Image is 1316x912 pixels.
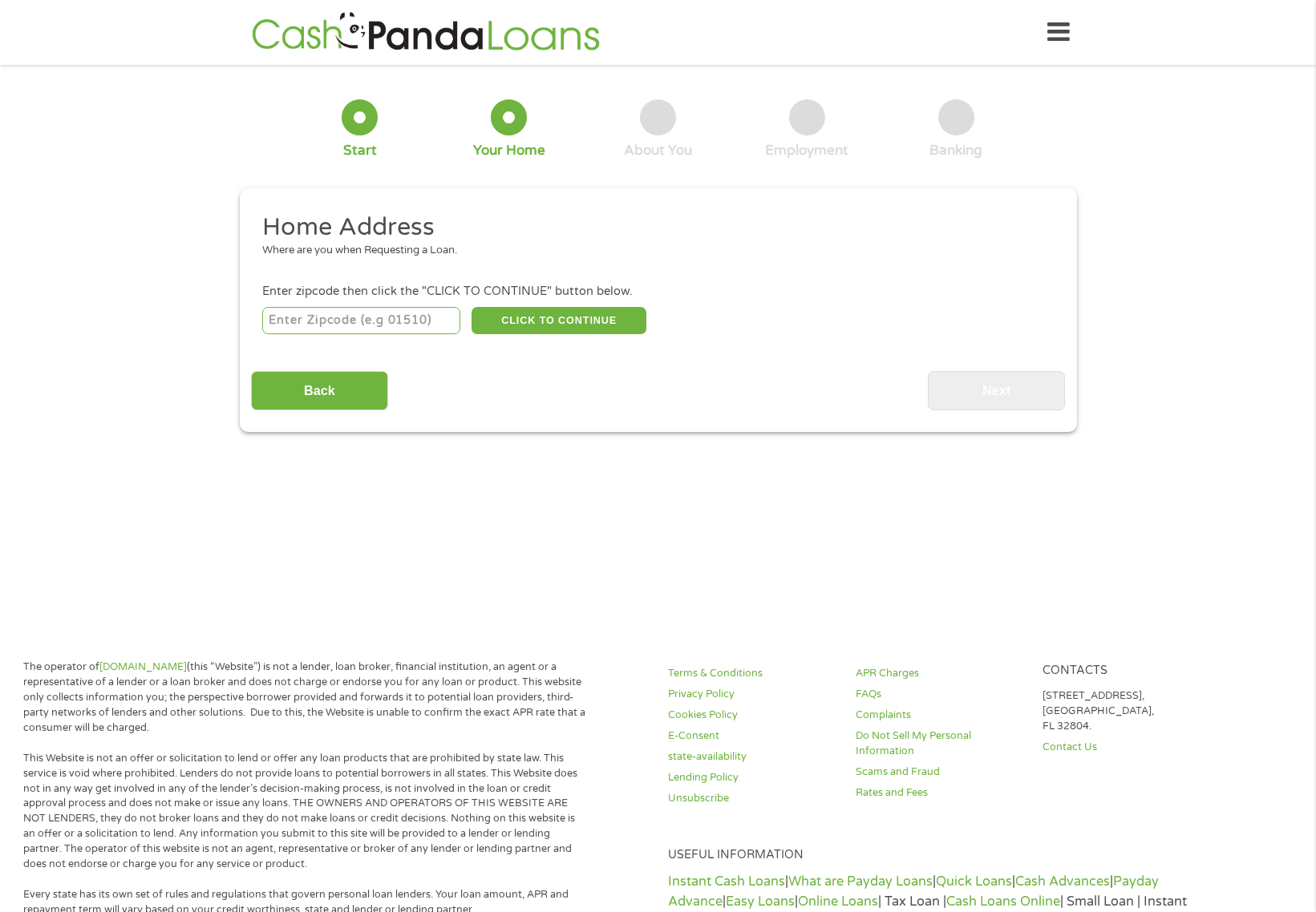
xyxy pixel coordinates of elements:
[878,894,946,910] span: | Tax Loan |
[668,750,747,763] span: state-availability
[668,708,738,721] span: Cookies Policy
[1043,740,1211,755] a: Contact Us
[668,687,836,702] a: Privacy Policy
[501,315,617,326] span: CLICK TO CONTINUE
[788,874,933,890] a: What are Payday Loans
[99,660,187,673] a: [DOMAIN_NAME]
[668,848,804,862] span: Useful Information
[262,212,435,242] span: Home Address
[23,660,99,673] span: The operator of
[856,708,1024,723] a: Complaints
[785,874,788,890] span: |
[668,792,729,805] span: Unsubscribe
[624,142,692,159] span: About You
[343,142,377,159] span: Start
[1043,664,1107,677] span: Contacts
[856,765,1024,780] a: Scams and Fraud
[795,894,798,910] span: |
[668,667,763,680] span: Terms & Conditions
[929,142,982,159] span: Banking
[1043,704,1154,717] span: [GEOGRAPHIC_DATA],
[856,786,928,799] span: Rates and Fees
[668,688,735,700] span: Privacy Policy
[856,688,881,700] span: FAQs
[251,371,388,410] input: Back
[23,660,585,734] span: (this “Website”) is not a lender, loan broker, financial institution, an agent or a representativ...
[473,142,545,159] span: Your Home
[668,771,739,784] span: Lending Policy
[262,244,457,256] span: Where are you when Requesting a Loan.
[23,752,577,870] span: This Website is not an offer or solicitation to lend or offer any loan products that are prohibit...
[723,894,726,910] span: |
[472,307,646,334] button: CLICK TO CONTINUE
[262,307,460,334] input: Enter Zipcode (e.g 01510)
[1043,740,1097,753] span: Contact Us
[668,729,719,742] span: E-Consent
[668,791,836,806] a: Unsubscribe
[798,894,878,910] a: Online Loans
[1043,720,1091,732] span: FL 32804.
[726,894,795,910] a: Easy Loans
[668,708,836,723] a: Cookies Policy
[668,770,836,785] a: Lending Policy
[933,874,936,890] span: |
[1015,874,1110,890] a: Cash Advances
[668,749,836,765] a: state-availability
[856,687,1024,702] a: FAQs
[856,667,919,680] span: APR Charges
[1043,689,1144,702] span: [STREET_ADDRESS],
[856,728,1024,759] a: Do Not Sell My Personal Information
[856,708,911,721] span: Complaints
[928,371,1065,410] input: Next
[668,666,836,681] a: Terms & Conditions
[856,785,1024,801] a: Rates and Fees
[856,765,940,778] span: Scams and Fraud
[856,666,1024,681] a: APR Charges
[1110,874,1113,890] span: |
[668,728,836,744] a: E-Consent
[856,729,971,757] span: Do Not Sell My Personal Information
[1012,874,1015,890] span: |
[936,874,1012,890] a: Quick Loans
[668,874,1159,909] a: Payday Advance
[247,10,605,55] img: GetLoanNow Logo
[668,874,785,890] a: Instant Cash Loans
[946,894,1060,910] a: Cash Loans Online
[765,142,848,159] span: Employment
[262,284,633,298] span: Enter zipcode then click the "CLICK TO CONTINUE" button below.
